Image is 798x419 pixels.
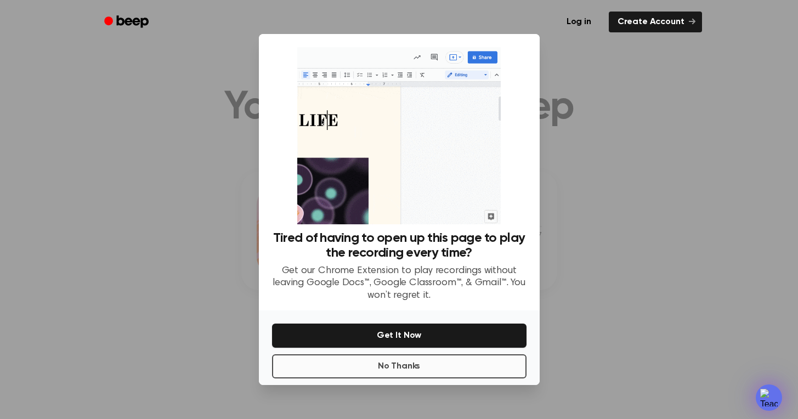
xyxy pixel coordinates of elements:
[272,231,527,261] h3: Tired of having to open up this page to play the recording every time?
[97,12,159,33] a: Beep
[272,324,527,348] button: Get It Now
[609,12,702,32] a: Create Account
[272,265,527,302] p: Get our Chrome Extension to play recordings without leaving Google Docs™, Google Classroom™, & Gm...
[272,354,527,378] button: No Thanks
[556,9,602,35] a: Log in
[297,47,501,224] img: Beep extension in action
